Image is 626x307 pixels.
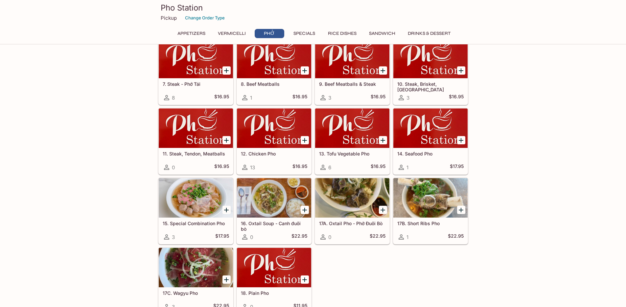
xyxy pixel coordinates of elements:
[159,39,233,78] div: 7. Steak - Phở Tái
[301,66,309,75] button: Add 8. Beef Meatballs
[237,39,311,78] div: 8. Beef Meatballs
[301,136,309,144] button: Add 12. Chicken Pho
[174,29,209,38] button: Appetizers
[159,248,233,287] div: 17C. Wagyu Pho
[241,221,307,231] h5: 16. Oxtail Soup - Canh đuôi bò
[159,108,233,148] div: 11. Steak, Tendon, Meatballs
[241,151,307,156] h5: 12. Chicken Pho
[161,15,177,21] p: Pickup
[163,151,229,156] h5: 11. Steak, Tendon, Meatballs
[222,206,231,214] button: Add 15. Special Combination Pho
[370,233,385,241] h5: $22.95
[457,66,465,75] button: Add 10. Steak, Brisket, Tendon
[237,108,311,148] div: 12. Chicken Pho
[406,234,408,240] span: 1
[237,248,311,287] div: 18. Plain Pho
[182,13,228,23] button: Change Order Type
[214,163,229,171] h5: $16.95
[365,29,399,38] button: Sandwich
[290,29,319,38] button: Specials
[301,206,309,214] button: Add 16. Oxtail Soup - Canh đuôi bò
[393,108,468,175] a: 14. Seafood Pho1$17.95
[319,221,385,226] h5: 17A. Oxtail Pho - Phở Đuôi Bò
[163,81,229,87] h5: 7. Steak - Phở Tái
[292,94,307,102] h5: $16.95
[406,95,409,101] span: 3
[215,233,229,241] h5: $17.95
[163,221,229,226] h5: 15. Special Combination Pho
[406,164,408,171] span: 1
[393,178,468,218] div: 17B. Short Ribs Pho
[397,151,464,156] h5: 14. Seafood Pho
[324,29,360,38] button: Rice Dishes
[250,95,252,101] span: 1
[450,163,464,171] h5: $17.95
[371,94,385,102] h5: $16.95
[393,39,468,78] div: 10. Steak, Brisket, Tendon
[241,81,307,87] h5: 8. Beef Meatballs
[319,81,385,87] h5: 9. Beef Meatballs & Steak
[255,29,284,38] button: Phở
[172,95,175,101] span: 8
[250,164,255,171] span: 13
[158,38,233,105] a: 7. Steak - Phở Tái8$16.95
[371,163,385,171] h5: $16.95
[315,108,389,148] div: 13. Tofu Vegetable Pho
[393,38,468,105] a: 10. Steak, Brisket, [GEOGRAPHIC_DATA]3$16.95
[241,290,307,296] h5: 18. Plain Pho
[222,136,231,144] button: Add 11. Steak, Tendon, Meatballs
[315,38,390,105] a: 9. Beef Meatballs & Steak3$16.95
[159,178,233,218] div: 15. Special Combination Pho
[222,66,231,75] button: Add 7. Steak - Phở Tái
[328,95,331,101] span: 3
[292,163,307,171] h5: $16.95
[379,206,387,214] button: Add 17A. Oxtail Pho - Phở Đuôi Bò
[237,108,312,175] a: 12. Chicken Pho13$16.95
[379,136,387,144] button: Add 13. Tofu Vegetable Pho
[397,221,464,226] h5: 17B. Short Ribs Pho
[291,233,307,241] h5: $22.95
[379,66,387,75] button: Add 9. Beef Meatballs & Steak
[315,108,390,175] a: 13. Tofu Vegetable Pho6$16.95
[158,178,233,244] a: 15. Special Combination Pho3$17.95
[214,94,229,102] h5: $16.95
[214,29,249,38] button: Vermicelli
[315,178,389,218] div: 17A. Oxtail Pho - Phở Đuôi Bò
[172,164,175,171] span: 0
[393,108,468,148] div: 14. Seafood Pho
[222,275,231,284] button: Add 17C. Wagyu Pho
[457,206,465,214] button: Add 17B. Short Ribs Pho
[301,275,309,284] button: Add 18. Plain Pho
[404,29,454,38] button: Drinks & Dessert
[237,178,311,218] div: 16. Oxtail Soup - Canh đuôi bò
[393,178,468,244] a: 17B. Short Ribs Pho1$22.95
[237,178,312,244] a: 16. Oxtail Soup - Canh đuôi bò0$22.95
[449,94,464,102] h5: $16.95
[163,290,229,296] h5: 17C. Wagyu Pho
[172,234,175,240] span: 3
[397,81,464,92] h5: 10. Steak, Brisket, [GEOGRAPHIC_DATA]
[328,234,331,240] span: 0
[457,136,465,144] button: Add 14. Seafood Pho
[315,178,390,244] a: 17A. Oxtail Pho - Phở Đuôi Bò0$22.95
[448,233,464,241] h5: $22.95
[161,3,466,13] h3: Pho Station
[158,108,233,175] a: 11. Steak, Tendon, Meatballs0$16.95
[315,39,389,78] div: 9. Beef Meatballs & Steak
[250,234,253,240] span: 0
[319,151,385,156] h5: 13. Tofu Vegetable Pho
[237,38,312,105] a: 8. Beef Meatballs1$16.95
[328,164,331,171] span: 6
